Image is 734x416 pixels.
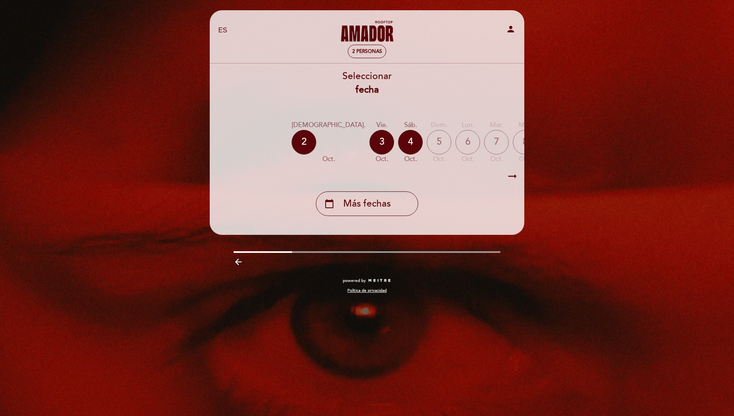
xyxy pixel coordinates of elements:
button: person [506,24,516,37]
div: oct. [427,155,451,164]
div: mié. [513,120,537,130]
i: arrow_right_alt [506,168,519,185]
div: 8 [513,130,537,155]
div: Seleccionar [209,70,525,97]
div: 7 [484,130,509,155]
span: powered by [343,278,366,284]
i: person [506,24,516,34]
a: powered by [343,278,391,284]
div: 6 [455,130,480,155]
div: 2 [292,130,316,155]
div: oct. [292,155,365,164]
span: 2 personas [352,48,382,55]
span: Más fechas [343,197,391,211]
div: oct. [484,155,509,164]
div: sáb. [398,120,423,130]
div: oct. [455,155,480,164]
div: oct. [369,155,394,164]
a: [PERSON_NAME] Rooftop [316,19,418,42]
div: 3 [369,130,394,155]
div: 4 [398,130,423,155]
div: oct. [513,155,537,164]
i: calendar_today [324,197,334,211]
div: 5 [427,130,451,155]
div: vie. [369,120,394,130]
div: oct. [398,155,423,164]
div: mar. [484,120,509,130]
b: fecha [356,84,379,95]
div: dom. [427,120,451,130]
div: lun. [455,120,480,130]
a: Política de privacidad [347,288,387,293]
img: MEITRE [368,279,391,283]
div: [DEMOGRAPHIC_DATA]. [292,120,365,130]
i: arrow_backward [233,257,243,267]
